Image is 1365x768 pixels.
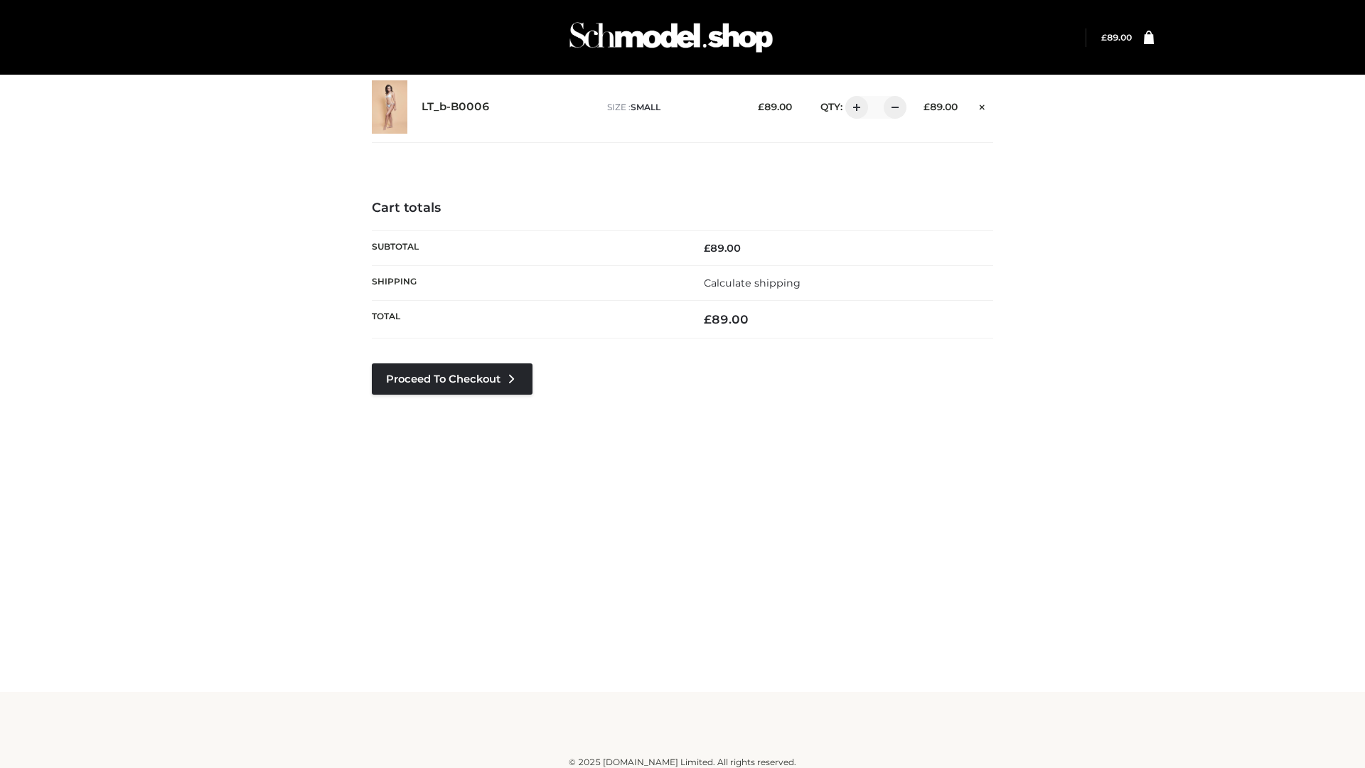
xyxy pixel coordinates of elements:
a: LT_b-B0006 [422,100,490,114]
span: £ [758,101,764,112]
span: SMALL [631,102,660,112]
th: Shipping [372,265,682,300]
span: £ [924,101,930,112]
th: Subtotal [372,230,682,265]
span: £ [1101,32,1107,43]
bdi: 89.00 [704,242,741,255]
span: £ [704,312,712,326]
img: Schmodel Admin 964 [564,9,778,65]
a: £89.00 [1101,32,1132,43]
span: £ [704,242,710,255]
th: Total [372,301,682,338]
p: size : [607,101,736,114]
a: Proceed to Checkout [372,363,532,395]
a: Remove this item [972,96,993,114]
bdi: 89.00 [704,312,749,326]
bdi: 89.00 [758,101,792,112]
h4: Cart totals [372,201,993,216]
bdi: 89.00 [1101,32,1132,43]
div: QTY: [806,96,901,119]
a: Calculate shipping [704,277,801,289]
bdi: 89.00 [924,101,958,112]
